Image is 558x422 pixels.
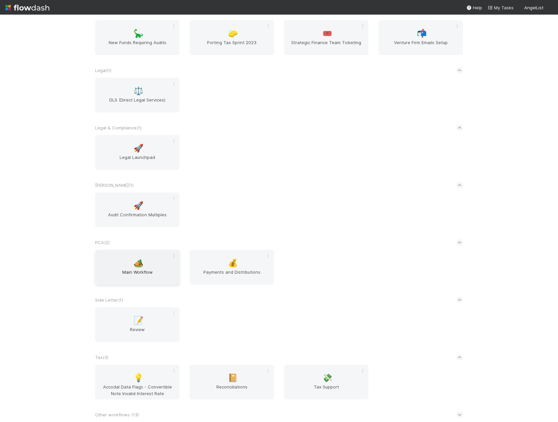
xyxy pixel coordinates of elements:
span: 🎟️ [322,29,332,38]
span: 🚀 [134,201,143,210]
span: Main Workflow [98,269,177,282]
a: 🧽Porting Tax Sprint 2023 [190,20,274,55]
span: Porting Tax Sprint 2023 [192,39,271,52]
span: 📝 [134,316,143,325]
span: Reconciliations [192,384,271,397]
span: 💡 [134,374,143,382]
span: Legal & Compliance ( 1 ) [95,125,141,130]
a: 🚀Audit Confirmation Multiples [95,192,180,227]
a: 🎟️Strategic Finance Team Ticketing [284,20,368,55]
span: Review [98,326,177,339]
div: Help [466,4,482,11]
span: [PERSON_NAME] ( 1 ) [95,182,134,188]
a: ⚖️DLS (Direct Legal Services) [95,78,180,112]
span: ⚖️ [134,87,143,95]
span: Side Letter ( 1 ) [95,297,123,303]
span: 🦕 [134,29,143,38]
span: 🚀 [134,144,143,153]
span: 🧽 [228,29,238,38]
span: 💰 [228,259,238,267]
span: Other workflows ( 13 ) [95,412,139,417]
span: 💸 [322,374,332,382]
a: 📔Reconciliations [190,365,274,399]
span: 📔 [228,374,238,382]
span: 🏕️ [134,259,143,267]
span: Accodal Data Flags - Convertible Note Invalid Interest Rate [98,384,177,397]
span: 📬 [417,29,427,38]
a: 🚀Legal Launchpad [95,135,180,170]
span: Tax ( 3 ) [95,355,108,360]
span: Legal ( 1 ) [95,68,111,73]
span: Venture Firm Emails Setup [381,39,460,52]
a: 💰Payments and Distributions [190,250,274,285]
span: My Tasks [487,5,514,10]
a: 🏕️Main Workflow [95,250,180,285]
span: Payments and Distributions [192,269,271,282]
span: Tax Support [287,384,366,397]
a: 📝Review [95,307,180,342]
a: 📬Venture Firm Emails Setup [378,20,463,55]
a: 💡Accodal Data Flags - Convertible Note Invalid Interest Rate [95,365,180,399]
a: My Tasks [487,4,514,11]
span: Legal Launchpad [98,154,177,167]
span: Strategic Finance Team Ticketing [287,39,366,52]
span: New Funds Requiring Audits [98,39,177,52]
span: AngelList [524,5,543,10]
span: DLS (Direct Legal Services) [98,97,177,110]
a: 💸Tax Support [284,365,368,399]
img: logo-inverted-e16ddd16eac7371096b0.svg [5,2,49,13]
span: PCA ( 2 ) [95,240,110,245]
a: 🦕New Funds Requiring Audits [95,20,180,55]
img: avatar_c0d2ec3f-77e2-40ea-8107-ee7bdb5edede.png [546,5,553,11]
span: Audit Confirmation Multiples [98,211,177,225]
